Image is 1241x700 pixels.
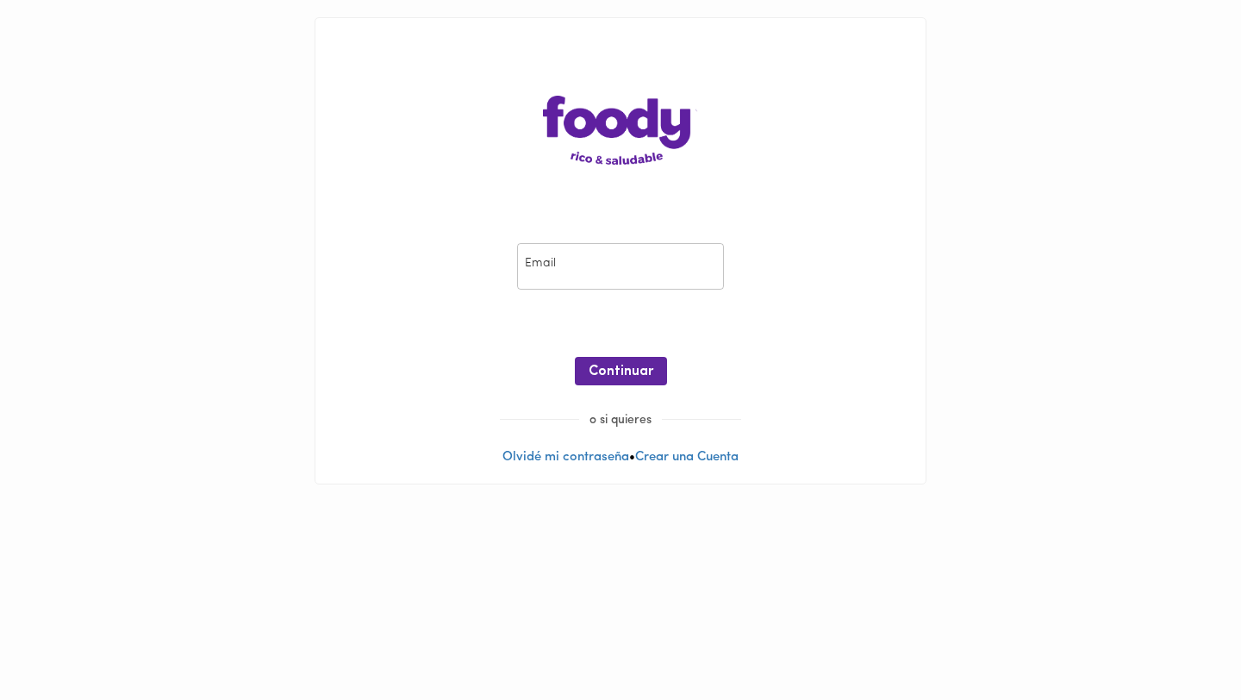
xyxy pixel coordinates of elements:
[1141,600,1224,683] iframe: Messagebird Livechat Widget
[543,96,698,165] img: logo-main-page.png
[517,243,724,291] input: pepitoperez@gmail.com
[502,451,629,464] a: Olvidé mi contraseña
[315,18,926,484] div: •
[635,451,739,464] a: Crear una Cuenta
[575,357,667,385] button: Continuar
[579,414,662,427] span: o si quieres
[589,364,653,380] span: Continuar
